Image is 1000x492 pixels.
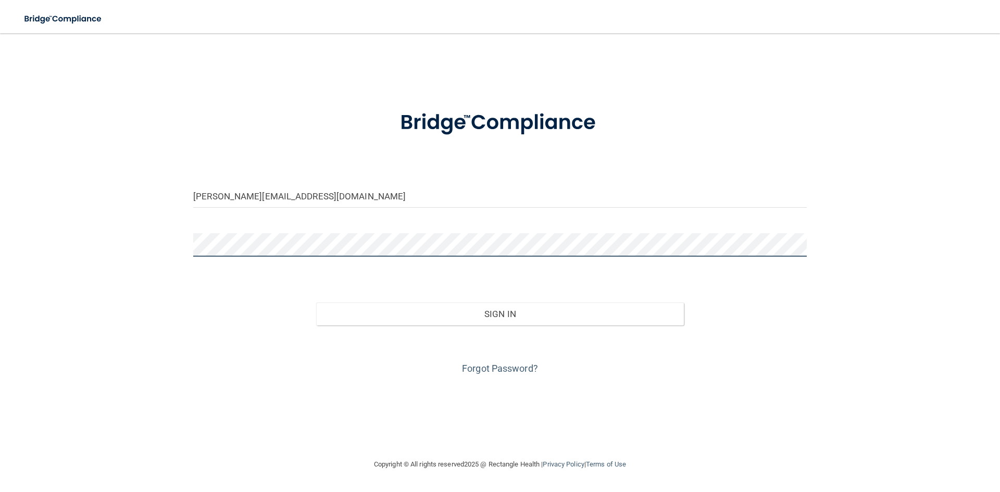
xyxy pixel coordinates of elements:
button: Sign In [316,302,684,325]
a: Privacy Policy [543,460,584,468]
img: bridge_compliance_login_screen.278c3ca4.svg [379,96,621,150]
a: Forgot Password? [462,363,538,374]
input: Email [193,184,807,208]
a: Terms of Use [586,460,626,468]
div: Copyright © All rights reserved 2025 @ Rectangle Health | | [310,448,690,481]
img: bridge_compliance_login_screen.278c3ca4.svg [16,8,111,30]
